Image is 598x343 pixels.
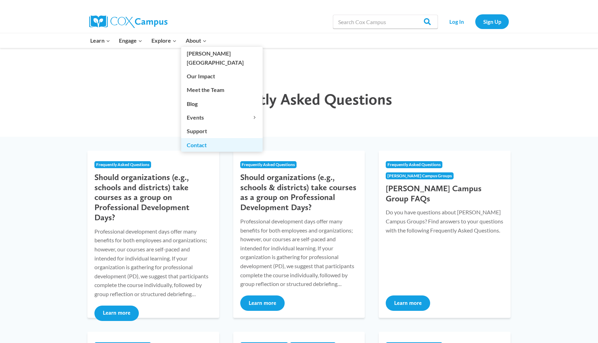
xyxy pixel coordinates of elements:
[441,14,472,29] a: Log In
[181,124,263,138] a: Support
[96,162,149,167] span: Frequently Asked Questions
[387,162,441,167] span: Frequently Asked Questions
[379,151,511,318] a: Frequently Asked Questions[PERSON_NAME] Campus Groups [PERSON_NAME] Campus Group FAQs Do you have...
[386,208,504,235] p: Do you have questions about [PERSON_NAME] Campus Groups? Find answers to your questions with the ...
[386,184,504,204] h3: [PERSON_NAME] Campus Group FAQs
[181,83,263,97] a: Meet the Team
[87,151,219,318] a: Frequently Asked Questions Should organizations (e.g., schools and districts) take courses as a g...
[147,33,181,48] button: Child menu of Explore
[240,295,285,311] button: Learn more
[475,14,509,29] a: Sign Up
[94,172,212,223] h3: Should organizations (e.g., schools and districts) take courses as a group on Professional Develo...
[386,295,430,311] button: Learn more
[181,33,211,48] button: Child menu of About
[206,90,392,108] span: Frequently Asked Questions
[242,162,295,167] span: Frequently Asked Questions
[181,70,263,83] a: Our Impact
[240,172,358,213] h3: Should organizations (e.g., schools & districts) take courses as a group on Professional Developm...
[333,15,438,29] input: Search Cox Campus
[181,97,263,110] a: Blog
[441,14,509,29] nav: Secondary Navigation
[89,15,168,28] img: Cox Campus
[181,138,263,151] a: Contact
[240,217,358,288] p: Professional development days offer many benefits for both employees and organizations; however, ...
[233,151,365,318] a: Frequently Asked Questions Should organizations (e.g., schools & districts) take courses as a gro...
[115,33,147,48] button: Child menu of Engage
[387,173,452,178] span: [PERSON_NAME] Campus Groups
[86,33,211,48] nav: Primary Navigation
[181,47,263,69] a: [PERSON_NAME][GEOGRAPHIC_DATA]
[94,306,139,321] button: Learn more
[86,33,115,48] button: Child menu of Learn
[94,227,212,299] p: Professional development days offer many benefits for both employees and organizations; however, ...
[181,111,263,124] button: Child menu of Events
